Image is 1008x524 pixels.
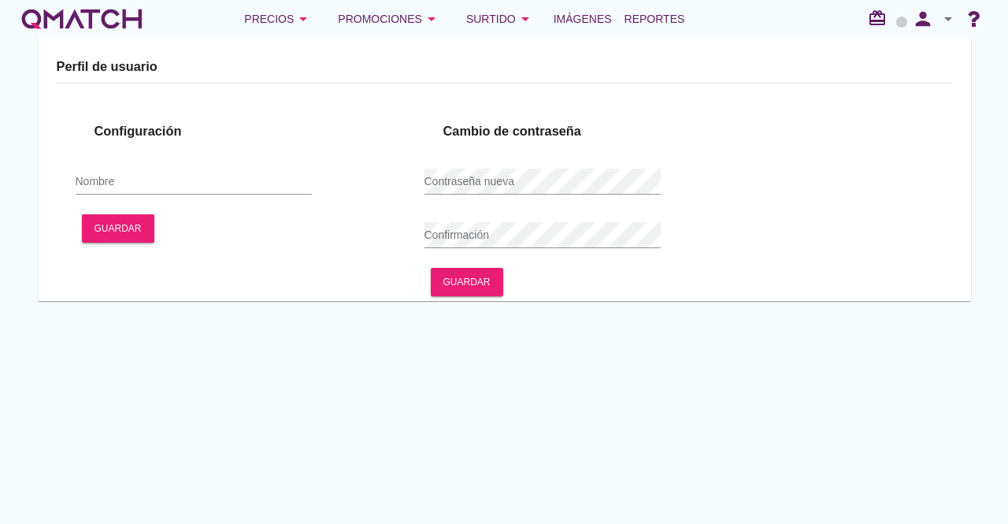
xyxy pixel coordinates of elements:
i: arrow_drop_down [422,9,441,28]
a: Reportes [618,3,691,35]
i: arrow_drop_down [516,9,535,28]
button: Promociones [325,3,454,35]
b: Guardar [94,221,142,236]
button: Guardar [82,214,154,243]
div: Surtido [466,9,535,28]
div: Promociones [338,9,441,28]
button: Precios [232,3,325,35]
i: arrow_drop_down [294,9,313,28]
a: white-qmatch-logo [19,3,145,35]
h3: Perfil de usuario [57,57,952,76]
span: Imágenes [554,9,612,28]
div: Precios [244,9,313,28]
b: Guardar [443,275,491,289]
button: Guardar [431,268,503,296]
span: Reportes [624,9,685,28]
i: arrow_drop_down [939,9,958,28]
i: person [907,8,939,30]
i: redeem [868,9,893,28]
h3: Configuración [94,121,368,141]
a: Imágenes [547,3,618,35]
button: Surtido [454,3,547,35]
h3: Cambio de contraseña [443,121,717,141]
